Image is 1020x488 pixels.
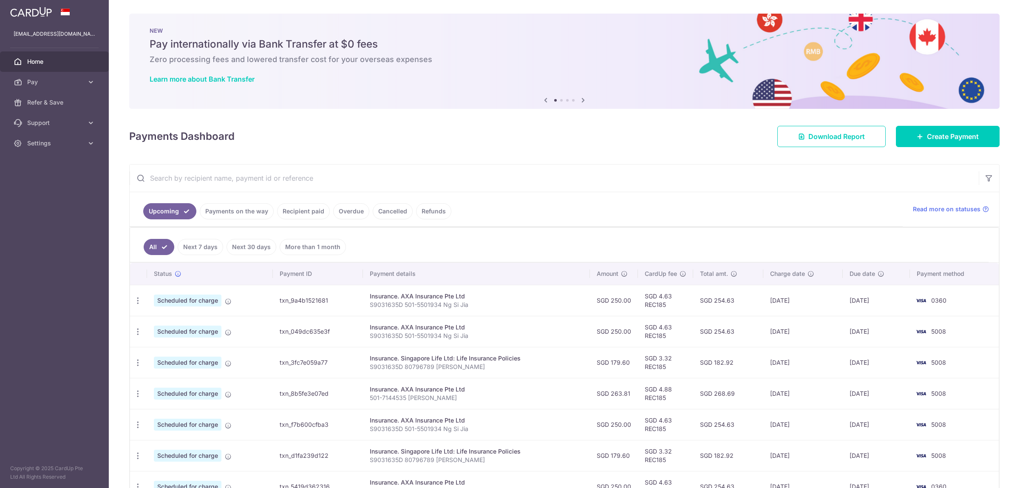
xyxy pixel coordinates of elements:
h5: Pay internationally via Bank Transfer at $0 fees [150,37,979,51]
a: Payments on the way [200,203,274,219]
div: Insurance. Singapore Life Ltd: Life Insurance Policies [370,354,583,363]
span: Status [154,270,172,278]
a: More than 1 month [280,239,346,255]
img: Bank transfer banner [129,14,1000,109]
span: Scheduled for charge [154,419,221,431]
td: [DATE] [763,316,843,347]
p: S9031635D 501-5501934 Ng Si Jia [370,301,583,309]
img: Bank Card [912,326,929,337]
div: Insurance. AXA Insurance Pte Ltd [370,323,583,332]
span: Support [27,119,83,127]
a: Upcoming [143,203,196,219]
span: 5008 [931,452,946,459]
span: 5008 [931,390,946,397]
h6: Zero processing fees and lowered transfer cost for your overseas expenses [150,54,979,65]
td: [DATE] [763,285,843,316]
p: NEW [150,27,979,34]
td: txn_d1fa239d122 [273,440,363,471]
td: SGD 4.63 REC185 [638,409,693,440]
a: Download Report [777,126,886,147]
td: SGD 263.81 [590,378,638,409]
div: Insurance. AXA Insurance Pte Ltd [370,385,583,394]
td: txn_3fc7e059a77 [273,347,363,378]
td: [DATE] [843,285,909,316]
a: Cancelled [373,203,413,219]
th: Payment ID [273,263,363,285]
img: Bank Card [912,295,929,306]
td: [DATE] [763,378,843,409]
img: Bank Card [912,420,929,430]
span: Scheduled for charge [154,388,221,400]
td: txn_049dc635e3f [273,316,363,347]
span: Download Report [808,131,865,142]
td: [DATE] [843,409,909,440]
span: Scheduled for charge [154,357,221,369]
span: Scheduled for charge [154,326,221,338]
td: SGD 179.60 [590,347,638,378]
span: 5008 [931,328,946,335]
img: CardUp [10,7,52,17]
p: S9031635D 501-5501934 Ng Si Jia [370,425,583,433]
span: Settings [27,139,83,148]
td: SGD 4.63 REC185 [638,285,693,316]
span: 5008 [931,359,946,366]
span: Charge date [770,270,805,278]
td: [DATE] [843,347,909,378]
span: Refer & Save [27,98,83,107]
span: Total amt. [700,270,728,278]
a: All [144,239,174,255]
a: Next 7 days [178,239,223,255]
span: Due date [850,270,875,278]
a: Next 30 days [227,239,276,255]
td: txn_f7b600cfba3 [273,409,363,440]
td: SGD 268.69 [693,378,763,409]
td: [DATE] [843,316,909,347]
p: 501-7144535 [PERSON_NAME] [370,394,583,402]
td: [DATE] [763,409,843,440]
img: Bank Card [912,389,929,399]
span: Amount [597,270,618,278]
th: Payment method [910,263,999,285]
p: S9031635D 501-5501934 Ng Si Jia [370,332,583,340]
td: [DATE] [843,440,909,471]
a: Refunds [416,203,451,219]
span: Read more on statuses [913,205,980,213]
img: Bank Card [912,451,929,461]
a: Recipient paid [277,203,330,219]
td: SGD 4.63 REC185 [638,316,693,347]
td: SGD 250.00 [590,285,638,316]
td: SGD 182.92 [693,347,763,378]
span: Home [27,57,83,66]
span: Create Payment [927,131,979,142]
td: SGD 4.88 REC185 [638,378,693,409]
a: Overdue [333,203,369,219]
td: [DATE] [843,378,909,409]
span: CardUp fee [645,270,677,278]
p: S9031635D 80796789 [PERSON_NAME] [370,363,583,371]
p: [EMAIL_ADDRESS][DOMAIN_NAME] [14,30,95,38]
p: S9031635D 80796789 [PERSON_NAME] [370,456,583,464]
div: Insurance. Singapore Life Ltd: Life Insurance Policies [370,447,583,456]
td: SGD 3.32 REC185 [638,440,693,471]
td: SGD 250.00 [590,409,638,440]
div: Insurance. AXA Insurance Pte Ltd [370,292,583,301]
h4: Payments Dashboard [129,129,235,144]
td: txn_8b5fe3e07ed [273,378,363,409]
td: SGD 254.63 [693,285,763,316]
a: Learn more about Bank Transfer [150,75,255,83]
td: SGD 254.63 [693,316,763,347]
span: Pay [27,78,83,86]
td: [DATE] [763,347,843,378]
span: 0360 [931,297,946,304]
td: [DATE] [763,440,843,471]
th: Payment details [363,263,589,285]
input: Search by recipient name, payment id or reference [130,165,979,192]
td: SGD 250.00 [590,316,638,347]
td: SGD 182.92 [693,440,763,471]
td: SGD 179.60 [590,440,638,471]
a: Read more on statuses [913,205,989,213]
div: Insurance. AXA Insurance Pte Ltd [370,478,583,487]
td: txn_9a4b1521681 [273,285,363,316]
div: Insurance. AXA Insurance Pte Ltd [370,416,583,425]
img: Bank Card [912,357,929,368]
